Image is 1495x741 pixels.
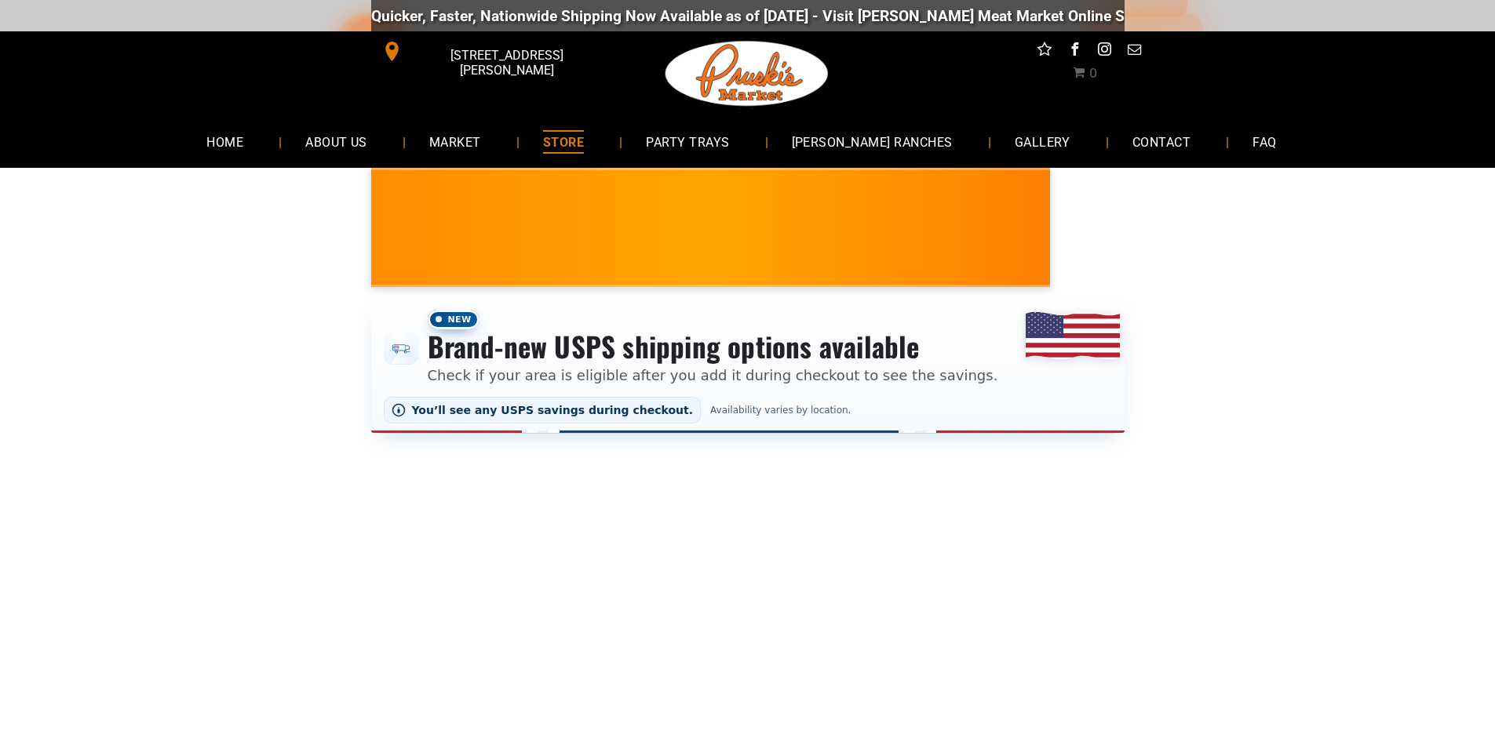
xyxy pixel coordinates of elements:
a: PARTY TRAYS [622,121,753,162]
a: [STREET_ADDRESS][PERSON_NAME] [371,39,611,64]
a: MARKET [406,121,505,162]
h3: Brand-new USPS shipping options available [428,329,998,364]
span: [STREET_ADDRESS][PERSON_NAME] [405,40,607,85]
div: Quicker, Faster, Nationwide Shipping Now Available as of [DATE] - Visit [PERSON_NAME] Meat Market... [371,7,1322,25]
span: Availability varies by location. [707,405,854,416]
a: CONTACT [1109,121,1214,162]
div: Shipping options announcement [371,300,1125,433]
a: STORE [520,121,607,162]
a: Social network [1034,39,1055,64]
p: Check if your area is eligible after you add it during checkout to see the savings. [428,365,998,386]
a: HOME [183,121,267,162]
span: New [428,310,479,329]
a: instagram [1094,39,1114,64]
a: FAQ [1229,121,1300,162]
span: You’ll see any USPS savings during checkout. [412,404,694,416]
a: facebook [1064,39,1085,64]
a: GALLERY [991,121,1094,162]
span: 0 [1089,66,1097,81]
a: ABOUT US [282,121,391,162]
a: [PERSON_NAME] RANCHES [768,121,976,162]
img: Pruski-s+Market+HQ+Logo2-1920w.png [662,31,832,116]
a: email [1124,39,1144,64]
